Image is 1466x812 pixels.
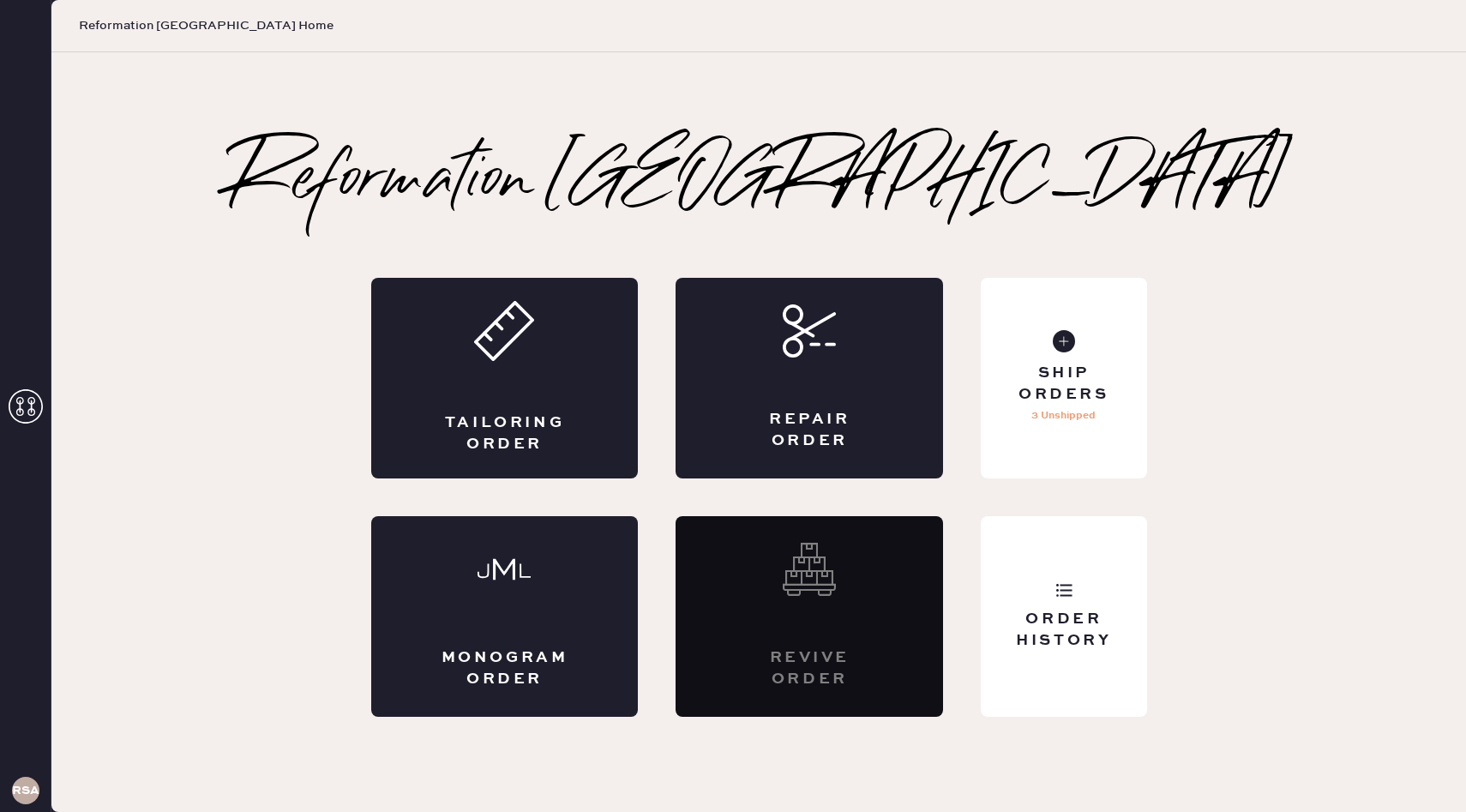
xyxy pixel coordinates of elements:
div: Tailoring Order [440,412,570,455]
div: Interested? Contact us at care@hemster.co [676,516,943,717]
span: Reformation [GEOGRAPHIC_DATA] Home [79,17,333,34]
div: Ship Orders [994,363,1133,406]
div: Repair Order [744,409,874,452]
iframe: Front Chat [1385,735,1458,809]
div: Revive order [744,647,874,690]
h3: RSA [12,785,39,797]
div: Order History [994,609,1133,652]
h2: Reformation [GEOGRAPHIC_DATA] [229,147,1289,216]
div: Monogram Order [440,647,570,690]
p: 3 Unshipped [1031,406,1096,426]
